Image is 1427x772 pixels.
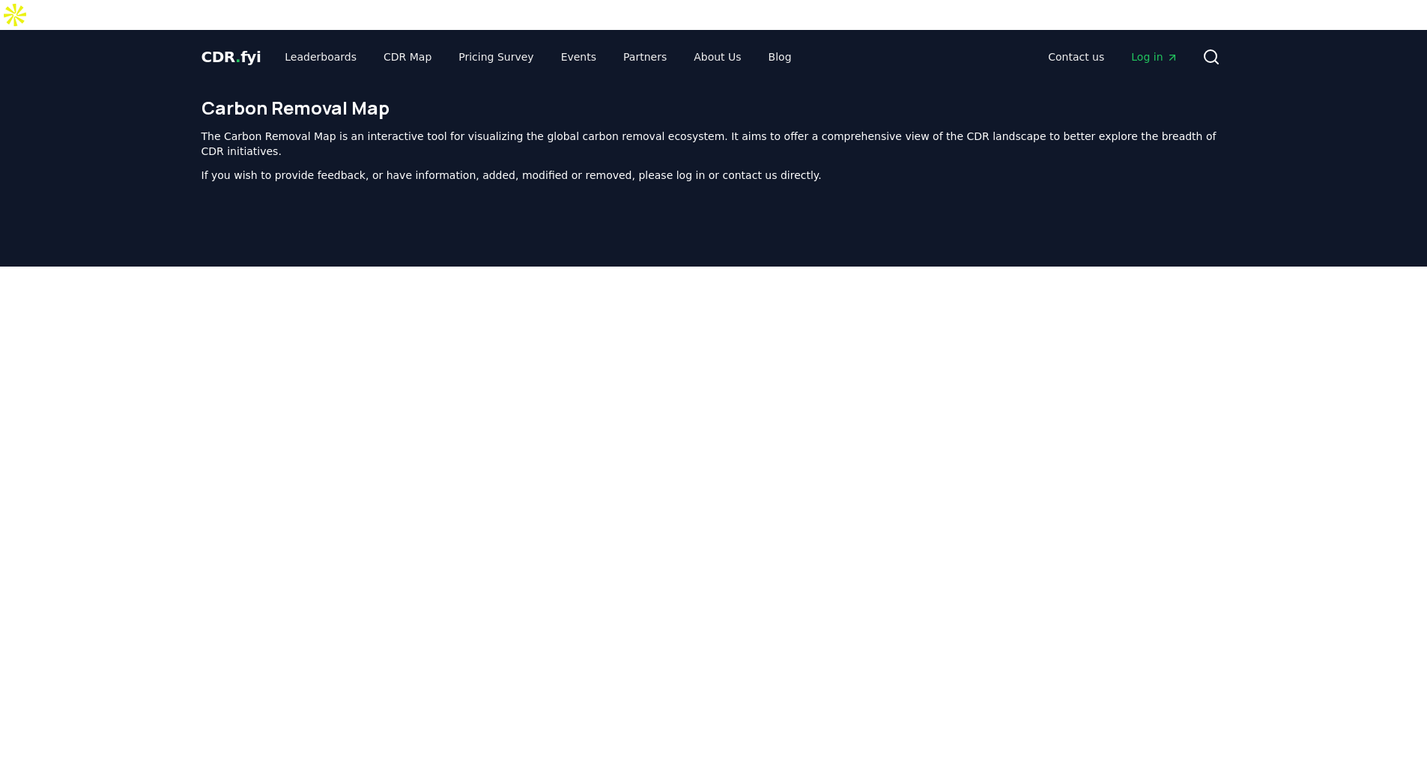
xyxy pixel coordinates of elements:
a: Pricing Survey [446,43,545,70]
a: Leaderboards [273,43,369,70]
nav: Main [273,43,803,70]
a: Events [549,43,608,70]
a: Log in [1119,43,1190,70]
a: Partners [611,43,679,70]
span: Log in [1131,49,1178,64]
span: CDR fyi [202,48,261,66]
a: Contact us [1036,43,1116,70]
p: The Carbon Removal Map is an interactive tool for visualizing the global carbon removal ecosystem... [202,129,1226,159]
nav: Main [1036,43,1190,70]
a: CDR.fyi [202,46,261,67]
a: About Us [682,43,753,70]
a: Blog [757,43,804,70]
span: . [235,48,240,66]
p: If you wish to provide feedback, or have information, added, modified or removed, please log in o... [202,168,1226,183]
a: CDR Map [372,43,443,70]
h1: Carbon Removal Map [202,96,1226,120]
